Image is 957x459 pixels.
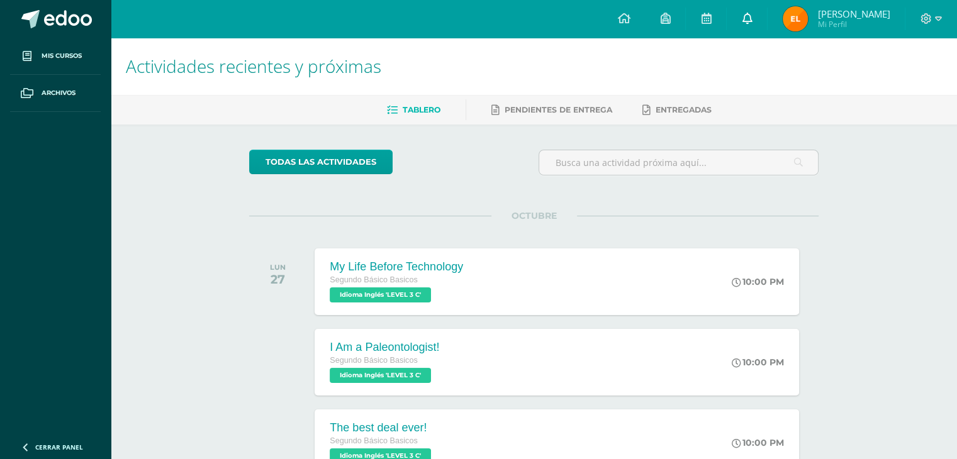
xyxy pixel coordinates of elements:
[330,368,431,383] span: Idioma Inglés 'LEVEL 3 C'
[330,421,434,434] div: The best deal ever!
[642,100,712,120] a: Entregadas
[783,6,808,31] img: 261f38a91c24d81787e9dd9d7abcde75.png
[330,436,417,445] span: Segundo Básico Basicos
[330,260,463,274] div: My Life Before Technology
[330,356,417,365] span: Segundo Básico Basicos
[10,75,101,112] a: Archivos
[817,19,890,30] span: Mi Perfil
[732,357,784,368] div: 10:00 PM
[403,105,440,114] span: Tablero
[732,276,784,287] div: 10:00 PM
[35,443,83,451] span: Cerrar panel
[42,51,82,61] span: Mis cursos
[491,210,577,221] span: OCTUBRE
[330,287,431,302] span: Idioma Inglés 'LEVEL 3 C'
[817,8,890,20] span: [PERSON_NAME]
[656,105,712,114] span: Entregadas
[539,150,818,175] input: Busca una actividad próxima aquí...
[10,38,101,75] a: Mis cursos
[126,54,381,78] span: Actividades recientes y próximas
[330,341,439,354] div: I Am a Paleontologist!
[270,263,286,272] div: LUN
[491,100,612,120] a: Pendientes de entrega
[387,100,440,120] a: Tablero
[330,275,417,284] span: Segundo Básico Basicos
[505,105,612,114] span: Pendientes de entrega
[249,150,393,174] a: todas las Actividades
[270,272,286,287] div: 27
[732,437,784,448] div: 10:00 PM
[42,88,76,98] span: Archivos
